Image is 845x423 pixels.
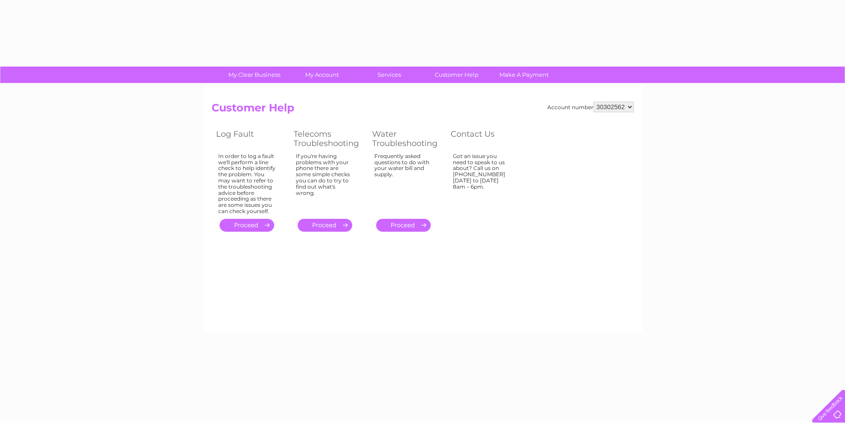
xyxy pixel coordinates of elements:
[285,67,358,83] a: My Account
[446,127,524,150] th: Contact Us
[298,219,352,232] a: .
[220,219,274,232] a: .
[547,102,634,112] div: Account number
[453,153,511,211] div: Got an issue you need to speak to us about? Call us on [PHONE_NUMBER] [DATE] to [DATE] 8am – 6pm.
[296,153,354,211] div: If you're having problems with your phone there are some simple checks you can do to try to find ...
[218,153,276,214] div: In order to log a fault we'll perform a line check to help identify the problem. You may want to ...
[212,102,634,119] h2: Customer Help
[218,67,291,83] a: My Clear Business
[487,67,561,83] a: Make A Payment
[353,67,426,83] a: Services
[212,127,289,150] th: Log Fault
[289,127,368,150] th: Telecoms Troubleshooting
[376,219,431,232] a: .
[368,127,446,150] th: Water Troubleshooting
[374,153,433,211] div: Frequently asked questions to do with your water bill and supply.
[420,67,493,83] a: Customer Help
